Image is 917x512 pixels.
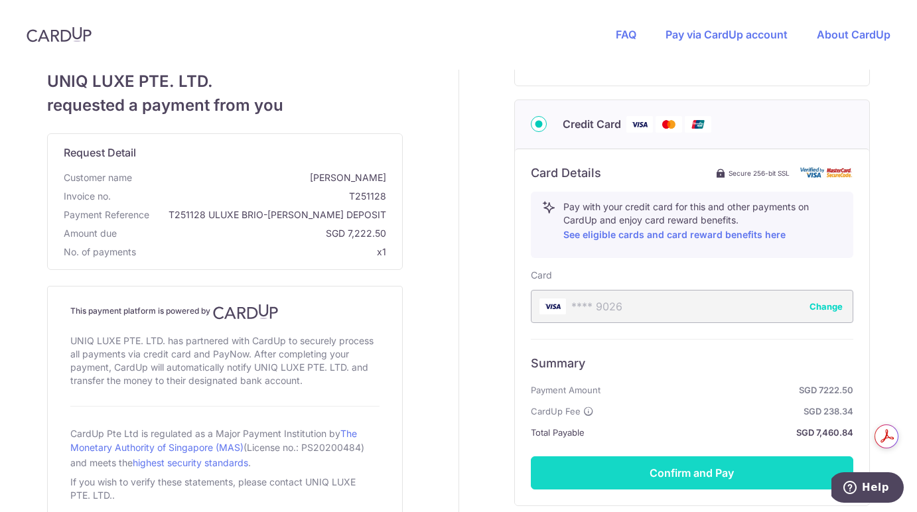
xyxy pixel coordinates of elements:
span: T251128 ULUXE BRIO-[PERSON_NAME] DEPOSIT [155,208,386,222]
h6: Card Details [531,165,601,181]
button: Change [810,300,843,313]
strong: SGD 238.34 [599,403,853,419]
img: Union Pay [685,116,711,133]
span: Customer name [64,171,132,184]
a: highest security standards [133,457,248,468]
span: x1 [377,246,386,257]
h4: This payment platform is powered by [70,304,380,320]
span: Secure 256-bit SSL [729,168,790,178]
a: About CardUp [817,28,890,41]
label: Card [531,269,552,282]
a: FAQ [616,28,636,41]
span: [PERSON_NAME] [137,171,386,184]
h6: Summary [531,355,853,371]
div: If you wish to verify these statements, please contact UNIQ LUXE PTE. LTD.. [70,473,380,505]
span: No. of payments [64,245,136,259]
span: Invoice no. [64,190,111,203]
div: CardUp Pte Ltd is regulated as a Major Payment Institution by (License no.: PS20200484) and meets... [70,422,380,473]
span: translation missing: en.payment_reference [64,209,149,220]
img: card secure [800,167,853,178]
span: requested a payment from you [47,94,403,117]
div: UNIQ LUXE PTE. LTD. has partnered with CardUp to securely process all payments via credit card an... [70,332,380,390]
span: CardUp Fee [531,403,581,419]
strong: SGD 7,460.84 [590,424,853,440]
a: Pay via CardUp account [666,28,788,41]
button: Confirm and Pay [531,456,853,489]
p: Pay with your credit card for this and other payments on CardUp and enjoy card reward benefits. [563,200,842,243]
img: CardUp [27,27,92,42]
span: Total Payable [531,424,585,440]
img: Mastercard [656,116,682,133]
span: SGD 7,222.50 [122,227,386,240]
span: Amount due [64,227,117,240]
iframe: Opens a widget where you can find more information [831,472,904,505]
strong: SGD 7222.50 [606,382,853,398]
img: Visa [626,116,653,133]
div: Credit Card Visa Mastercard Union Pay [531,116,853,133]
span: UNIQ LUXE PTE. LTD. [47,70,403,94]
a: See eligible cards and card reward benefits here [563,229,786,240]
span: translation missing: en.request_detail [64,146,136,159]
img: CardUp [213,304,278,320]
span: T251128 [116,190,386,203]
span: Payment Amount [531,382,600,398]
span: Credit Card [563,116,621,132]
